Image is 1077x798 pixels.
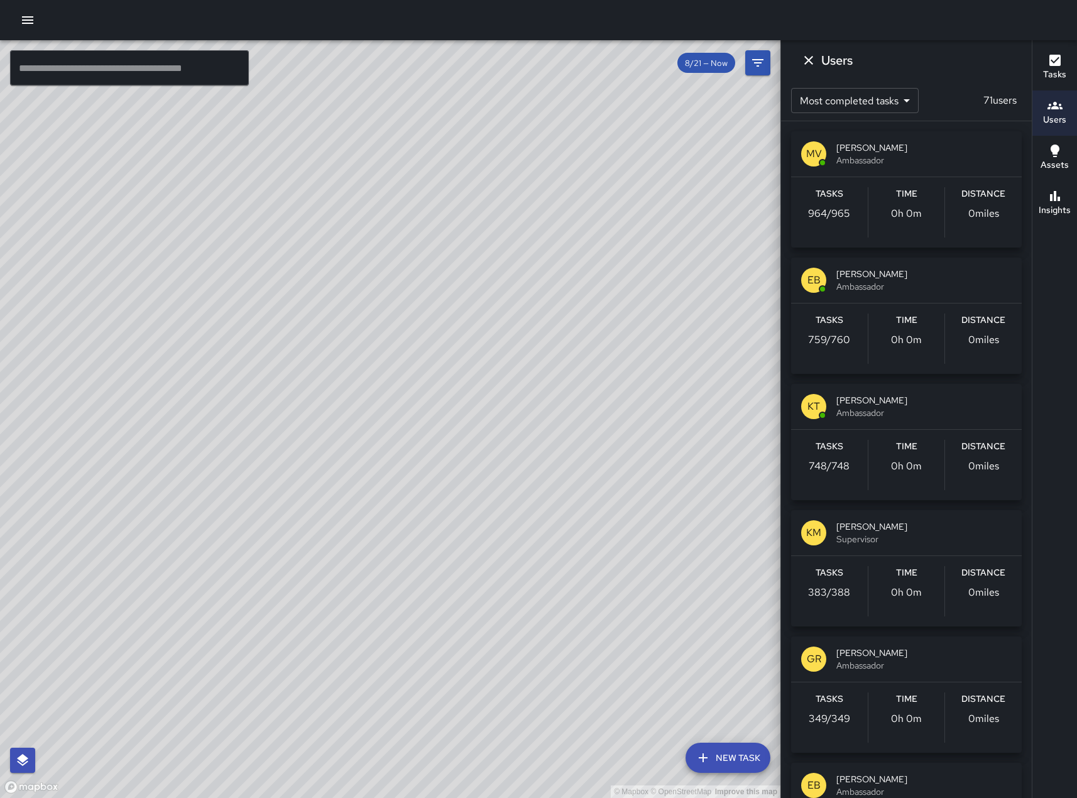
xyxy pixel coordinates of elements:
[821,50,853,70] h6: Users
[836,154,1012,167] span: Ambassador
[1032,181,1077,226] button: Insights
[836,647,1012,659] span: [PERSON_NAME]
[891,206,922,221] p: 0h 0m
[836,268,1012,280] span: [PERSON_NAME]
[968,206,999,221] p: 0 miles
[816,440,843,454] h6: Tasks
[1032,136,1077,181] button: Assets
[791,258,1022,374] button: EB[PERSON_NAME]AmbassadorTasks759/760Time0h 0mDistance0miles
[961,314,1005,327] h6: Distance
[968,459,999,474] p: 0 miles
[791,510,1022,626] button: KM[PERSON_NAME]SupervisorTasks383/388Time0h 0mDistance0miles
[791,637,1022,753] button: GR[PERSON_NAME]AmbassadorTasks349/349Time0h 0mDistance0miles
[807,399,820,414] p: KT
[791,131,1022,248] button: MV[PERSON_NAME]AmbassadorTasks964/965Time0h 0mDistance0miles
[978,93,1022,108] p: 71 users
[836,773,1012,785] span: [PERSON_NAME]
[807,273,821,288] p: EB
[677,58,735,68] span: 8/21 — Now
[686,743,770,773] button: New Task
[896,566,917,580] h6: Time
[896,187,917,201] h6: Time
[896,440,917,454] h6: Time
[745,50,770,75] button: Filters
[961,440,1005,454] h6: Distance
[891,585,922,600] p: 0h 0m
[896,692,917,706] h6: Time
[961,566,1005,580] h6: Distance
[806,525,821,540] p: KM
[836,280,1012,293] span: Ambassador
[1043,113,1066,127] h6: Users
[807,652,821,667] p: GR
[891,711,922,726] p: 0h 0m
[796,48,821,73] button: Dismiss
[968,711,999,726] p: 0 miles
[1039,204,1071,217] h6: Insights
[896,314,917,327] h6: Time
[809,459,850,474] p: 748 / 748
[1032,45,1077,90] button: Tasks
[1041,158,1069,172] h6: Assets
[1032,90,1077,136] button: Users
[891,459,922,474] p: 0h 0m
[816,187,843,201] h6: Tasks
[836,407,1012,419] span: Ambassador
[836,394,1012,407] span: [PERSON_NAME]
[816,314,843,327] h6: Tasks
[961,692,1005,706] h6: Distance
[808,332,850,347] p: 759 / 760
[808,585,850,600] p: 383 / 388
[836,533,1012,545] span: Supervisor
[968,585,999,600] p: 0 miles
[836,141,1012,154] span: [PERSON_NAME]
[809,711,850,726] p: 349 / 349
[807,778,821,793] p: EB
[808,206,850,221] p: 964 / 965
[968,332,999,347] p: 0 miles
[791,88,919,113] div: Most completed tasks
[836,659,1012,672] span: Ambassador
[816,566,843,580] h6: Tasks
[891,332,922,347] p: 0h 0m
[836,785,1012,798] span: Ambassador
[806,146,822,161] p: MV
[816,692,843,706] h6: Tasks
[836,520,1012,533] span: [PERSON_NAME]
[791,384,1022,500] button: KT[PERSON_NAME]AmbassadorTasks748/748Time0h 0mDistance0miles
[1043,68,1066,82] h6: Tasks
[961,187,1005,201] h6: Distance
